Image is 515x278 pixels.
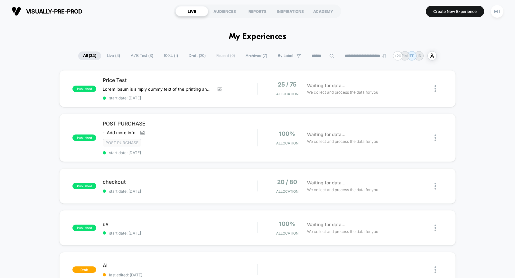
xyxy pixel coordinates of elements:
[12,6,21,16] img: Visually logo
[159,51,183,60] span: 100% ( 1 )
[307,89,378,95] span: We collect and process the data for you
[241,6,274,16] div: REPORTS
[426,6,484,17] button: Create New Experience
[382,54,386,58] img: end
[103,87,213,92] span: Lorem Ipsum is simply dummy text of the printing and typesetting industry. Lorem Ipsum has been t...
[489,5,505,18] button: MT
[276,231,298,236] span: Allocation
[279,220,295,227] span: 100%
[78,51,101,60] span: All ( 24 )
[103,150,257,155] span: start date: [DATE]
[103,220,257,227] span: av
[278,53,293,58] span: By Label
[276,141,298,145] span: Allocation
[307,82,345,89] span: Waiting for data...
[307,138,378,144] span: We collect and process the data for you
[402,53,408,58] p: PM
[126,51,158,60] span: A/B Test ( 3 )
[435,183,436,190] img: close
[409,53,415,58] p: TP
[307,131,345,138] span: Waiting for data...
[393,51,402,60] div: + 20
[184,51,211,60] span: Draft ( 20 )
[72,266,96,273] span: draft
[10,6,84,16] button: visually-pre-prod
[102,51,125,60] span: Live ( 4 )
[72,86,96,92] span: published
[103,189,257,194] span: start date: [DATE]
[103,179,257,185] span: checkout
[278,81,296,88] span: 25 / 75
[72,225,96,231] span: published
[103,77,257,83] span: Price Test
[26,8,82,15] span: visually-pre-prod
[103,96,257,100] span: start date: [DATE]
[307,221,345,228] span: Waiting for data...
[491,5,503,18] div: MT
[103,130,136,135] span: + Add more info
[208,6,241,16] div: AUDIENCES
[435,134,436,141] img: close
[274,6,307,16] div: INSPIRATIONS
[103,139,141,146] span: Post Purchase
[307,187,378,193] span: We collect and process the data for you
[103,262,257,269] span: AI
[72,183,96,189] span: published
[307,179,345,186] span: Waiting for data...
[307,6,340,16] div: ACADEMY
[241,51,272,60] span: Archived ( 7 )
[229,32,286,42] h1: My Experiences
[435,225,436,231] img: close
[307,228,378,235] span: We collect and process the data for you
[276,189,298,194] span: Allocation
[103,120,257,127] span: POST PURCHASE
[175,6,208,16] div: LIVE
[435,85,436,92] img: close
[279,130,295,137] span: 100%
[277,179,297,185] span: 20 / 80
[417,53,421,58] p: JR
[103,231,257,236] span: start date: [DATE]
[72,134,96,141] span: published
[435,266,436,273] img: close
[276,92,298,96] span: Allocation
[103,273,257,277] span: last edited: [DATE]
